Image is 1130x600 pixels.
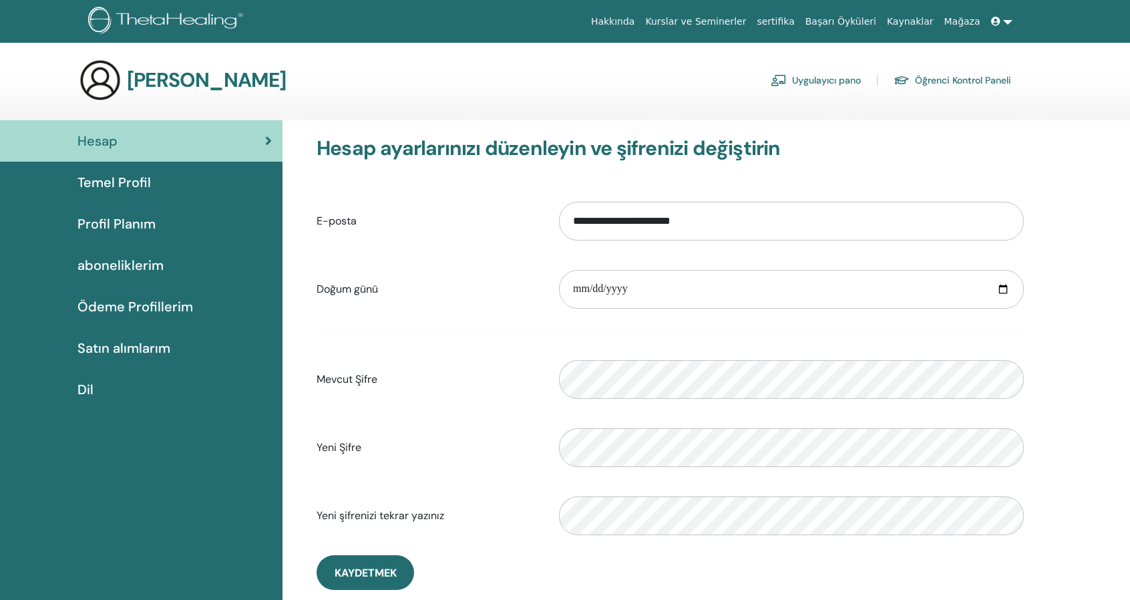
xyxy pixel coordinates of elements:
a: sertifika [751,9,799,34]
span: Profil Planım [77,214,156,234]
a: Kaynaklar [882,9,939,34]
span: Kaydetmek [335,566,397,580]
button: Kaydetmek [317,555,414,590]
h3: Hesap ayarlarınızı düzenleyin ve şifrenizi değiştirin [317,136,1024,160]
label: Yeni Şifre [307,435,549,460]
a: Uygulayıcı pano [771,69,861,91]
img: chalkboard-teacher.svg [771,74,787,86]
label: Yeni şifrenizi tekrar yazınız [307,503,549,529]
span: Hesap [77,131,118,151]
span: Satın alımlarım [77,338,170,358]
span: Temel Profil [77,172,151,192]
label: Doğum günü [307,277,549,302]
span: aboneliklerim [77,255,164,275]
h3: [PERSON_NAME] [127,68,287,92]
a: Kurslar ve Seminerler [640,9,751,34]
span: Ödeme Profillerim [77,297,193,317]
a: Mağaza [938,9,985,34]
img: logo.png [88,7,248,37]
a: Başarı Öyküleri [800,9,882,34]
label: Mevcut Şifre [307,367,549,392]
img: graduation-cap.svg [894,75,910,86]
label: E-posta [307,208,549,234]
img: generic-user-icon.jpg [79,59,122,102]
a: Öğrenci Kontrol Paneli [894,69,1011,91]
a: Hakkında [586,9,640,34]
span: Dil [77,380,93,400]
